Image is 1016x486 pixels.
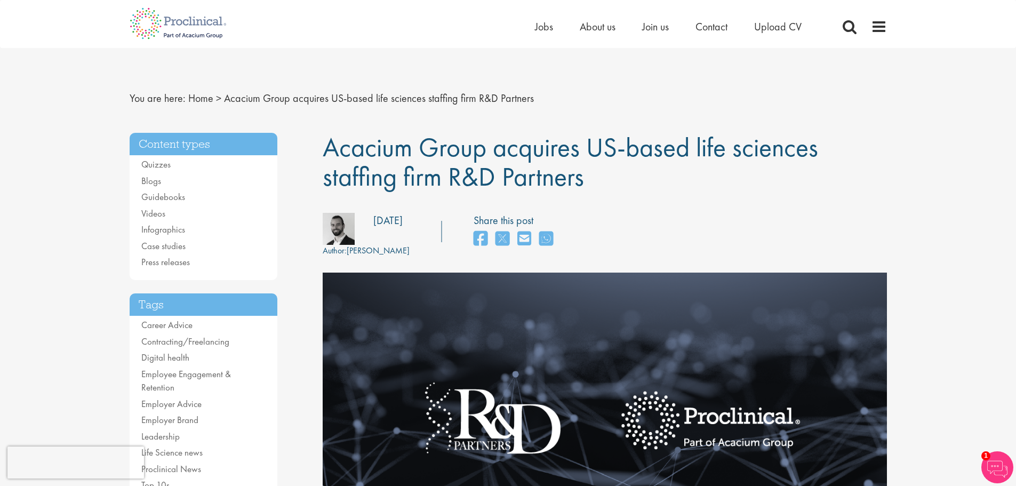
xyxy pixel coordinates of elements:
[580,20,615,34] a: About us
[141,256,190,268] a: Press releases
[981,451,990,460] span: 1
[539,228,553,251] a: share on whats app
[535,20,553,34] a: Jobs
[323,130,818,194] span: Acacium Group acquires US-based life sciences staffing firm R&D Partners
[141,191,185,203] a: Guidebooks
[141,352,189,363] a: Digital health
[7,447,144,479] iframe: reCAPTCHA
[130,91,186,105] span: You are here:
[323,245,410,257] div: [PERSON_NAME]
[474,228,487,251] a: share on facebook
[141,158,171,170] a: Quizzes
[517,228,531,251] a: share on email
[474,213,558,228] label: Share this post
[141,336,229,347] a: Contracting/Freelancing
[141,224,185,235] a: Infographics
[141,398,202,410] a: Employer Advice
[141,319,193,331] a: Career Advice
[495,228,509,251] a: share on twitter
[224,91,534,105] span: Acacium Group acquires US-based life sciences staffing firm R&D Partners
[373,213,403,228] div: [DATE]
[323,213,355,245] img: 76d2c18e-6ce3-4617-eefd-08d5a473185b
[141,431,180,442] a: Leadership
[216,91,221,105] span: >
[323,245,347,256] span: Author:
[141,447,203,458] a: Life Science news
[141,463,201,475] a: Proclinical News
[981,451,1013,483] img: Chatbot
[754,20,802,34] a: Upload CV
[642,20,669,34] a: Join us
[130,293,278,316] h3: Tags
[141,208,165,219] a: Videos
[141,414,198,426] a: Employer Brand
[141,240,186,252] a: Case studies
[130,133,278,156] h3: Content types
[141,175,161,187] a: Blogs
[141,368,231,394] a: Employee Engagement & Retention
[188,91,213,105] a: breadcrumb link
[695,20,727,34] a: Contact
